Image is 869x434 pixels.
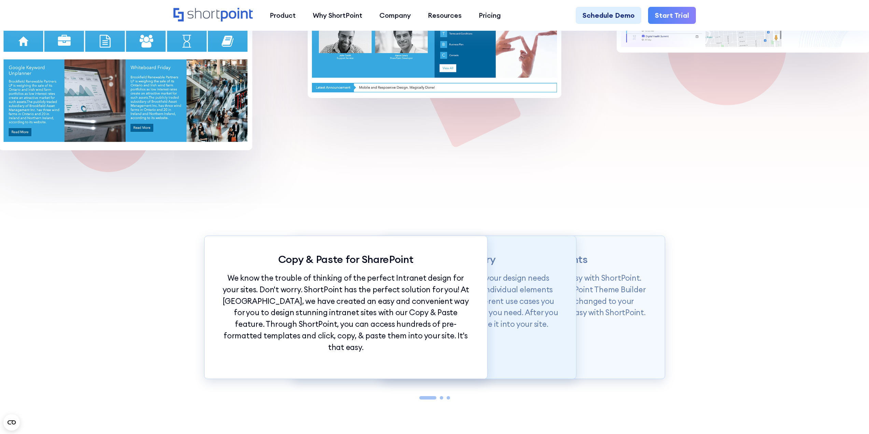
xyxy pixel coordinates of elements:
div: Why ShortPoint [313,10,362,20]
iframe: Chat Widget [746,355,869,434]
p: We know the trouble of thinking of the perfect Intranet design for your sites. Don't worry. Short... [222,272,470,353]
div: Resources [428,10,462,20]
a: Home [173,8,253,23]
a: Why ShortPoint [304,7,371,24]
a: Pricing [470,7,509,24]
p: Copy & Paste for SharePoint [222,253,470,265]
a: Resources [419,7,470,24]
div: Company [379,10,411,20]
div: Pricing [479,10,501,20]
button: Open CMP widget [3,414,20,431]
a: Product [261,7,304,24]
a: Start Trial [648,7,696,24]
a: Company [371,7,419,24]
div: Product [270,10,296,20]
a: Schedule Demo [576,7,641,24]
